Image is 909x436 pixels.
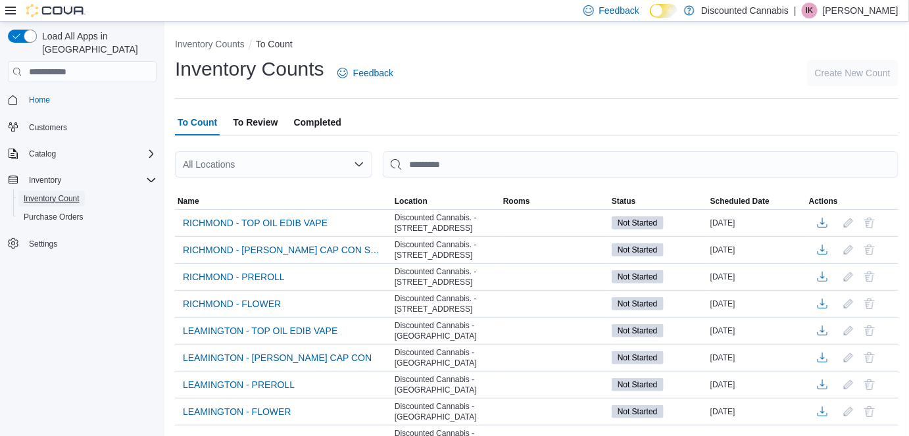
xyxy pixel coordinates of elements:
span: Purchase Orders [24,212,84,222]
button: Delete [862,215,877,231]
a: Settings [24,236,62,252]
button: Inventory Counts [175,39,245,49]
span: Discounted Cannabis. - [STREET_ADDRESS] [395,212,498,233]
span: Create New Count [815,66,891,80]
span: Discounted Cannabis - [GEOGRAPHIC_DATA] [395,374,498,395]
button: RICHMOND - PREROLL [178,267,290,287]
h1: Inventory Counts [175,56,324,82]
button: Edit count details [841,321,856,341]
button: LEAMINGTON - PREROLL [178,375,300,395]
span: Name [178,196,199,206]
span: Not Started [612,243,664,256]
span: Not Started [618,352,658,364]
span: Home [29,95,50,105]
div: [DATE] [708,269,806,285]
span: Discounted Cannabis - [GEOGRAPHIC_DATA] [395,320,498,341]
p: | [794,3,797,18]
button: Edit count details [841,402,856,422]
button: Delete [862,350,877,366]
span: Not Started [612,378,664,391]
span: Discounted Cannabis - [GEOGRAPHIC_DATA] [395,401,498,422]
span: Load All Apps in [GEOGRAPHIC_DATA] [37,30,157,56]
span: Completed [294,109,341,135]
span: RICHMOND - FLOWER [183,297,281,310]
span: Not Started [612,351,664,364]
button: Inventory [3,171,162,189]
button: Create New Count [807,60,898,86]
button: Scheduled Date [708,193,806,209]
button: Delete [862,296,877,312]
nav: Complex example [8,85,157,287]
span: Home [24,91,157,108]
button: Name [175,193,392,209]
button: Catalog [3,145,162,163]
span: IK [806,3,813,18]
input: Dark Mode [650,4,677,18]
button: Edit count details [841,240,856,260]
button: Delete [862,323,877,339]
button: Settings [3,234,162,253]
div: Isabella Kerr [802,3,818,18]
span: Discounted Cannabis. - [STREET_ADDRESS] [395,293,498,314]
span: Not Started [612,405,664,418]
button: LEAMINGTON - FLOWER [178,402,297,422]
img: Cova [26,4,86,17]
span: Not Started [612,216,664,230]
button: Status [609,193,708,209]
span: Location [395,196,428,206]
span: Feedback [599,4,639,17]
button: Rooms [501,193,609,209]
span: Not Started [618,217,658,229]
a: Home [24,92,55,108]
button: RICHMOND - TOP OIL EDIB VAPE [178,213,333,233]
span: LEAMINGTON - PREROLL [183,378,295,391]
span: Inventory [29,175,61,185]
span: LEAMINGTON - [PERSON_NAME] CAP CON [183,351,372,364]
span: LEAMINGTON - TOP OIL EDIB VAPE [183,324,337,337]
input: This is a search bar. After typing your query, hit enter to filter the results lower in the page. [383,151,898,178]
span: Not Started [618,298,658,310]
button: Edit count details [841,213,856,233]
span: Actions [809,196,838,206]
div: [DATE] [708,242,806,258]
span: Not Started [618,406,658,418]
button: Delete [862,269,877,285]
span: To Review [233,109,278,135]
a: Feedback [332,60,399,86]
button: LEAMINGTON - [PERSON_NAME] CAP CON [178,348,377,368]
button: RICHMOND - [PERSON_NAME] CAP CON SEED [178,240,389,260]
span: RICHMOND - TOP OIL EDIB VAPE [183,216,328,230]
button: Edit count details [841,375,856,395]
div: [DATE] [708,215,806,231]
span: Not Started [612,270,664,283]
span: Customers [29,122,67,133]
a: Inventory Count [18,191,85,206]
span: Inventory Count [18,191,157,206]
button: Customers [3,117,162,136]
span: Discounted Cannabis. - [STREET_ADDRESS] [395,266,498,287]
button: Catalog [24,146,61,162]
span: Purchase Orders [18,209,157,225]
button: Edit count details [841,348,856,368]
span: Not Started [612,324,664,337]
button: Location [392,193,501,209]
button: LEAMINGTON - TOP OIL EDIB VAPE [178,321,343,341]
span: Not Started [618,379,658,391]
span: RICHMOND - [PERSON_NAME] CAP CON SEED [183,243,384,256]
span: LEAMINGTON - FLOWER [183,405,291,418]
button: Delete [862,404,877,420]
span: RICHMOND - PREROLL [183,270,285,283]
span: Inventory [24,172,157,188]
span: Feedback [353,66,393,80]
span: Scheduled Date [710,196,770,206]
span: Settings [24,235,157,252]
button: Edit count details [841,294,856,314]
span: Not Started [618,271,658,283]
span: Not Started [612,297,664,310]
span: Not Started [618,325,658,337]
div: [DATE] [708,377,806,393]
a: Customers [24,120,72,135]
p: Discounted Cannabis [701,3,789,18]
button: Inventory Count [13,189,162,208]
